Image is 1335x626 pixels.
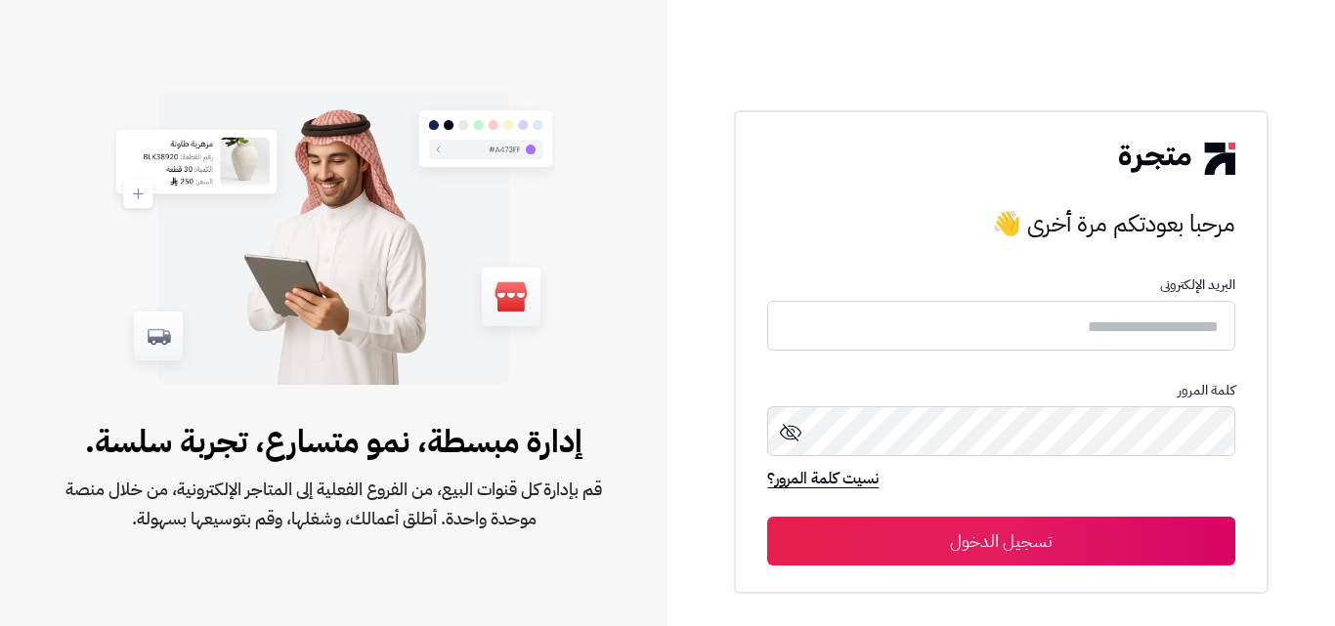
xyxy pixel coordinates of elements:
[767,277,1234,293] p: البريد الإلكترونى
[767,517,1234,565] button: تسجيل الدخول
[63,475,605,533] span: قم بإدارة كل قنوات البيع، من الفروع الفعلية إلى المتاجر الإلكترونية، من خلال منصة موحدة واحدة. أط...
[63,418,605,465] span: إدارة مبسطة، نمو متسارع، تجربة سلسة.
[767,467,879,494] a: نسيت كلمة المرور؟
[1119,143,1234,174] img: logo-2.png
[767,383,1234,398] p: كلمة المرور
[767,204,1234,243] h3: مرحبا بعودتكم مرة أخرى 👋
